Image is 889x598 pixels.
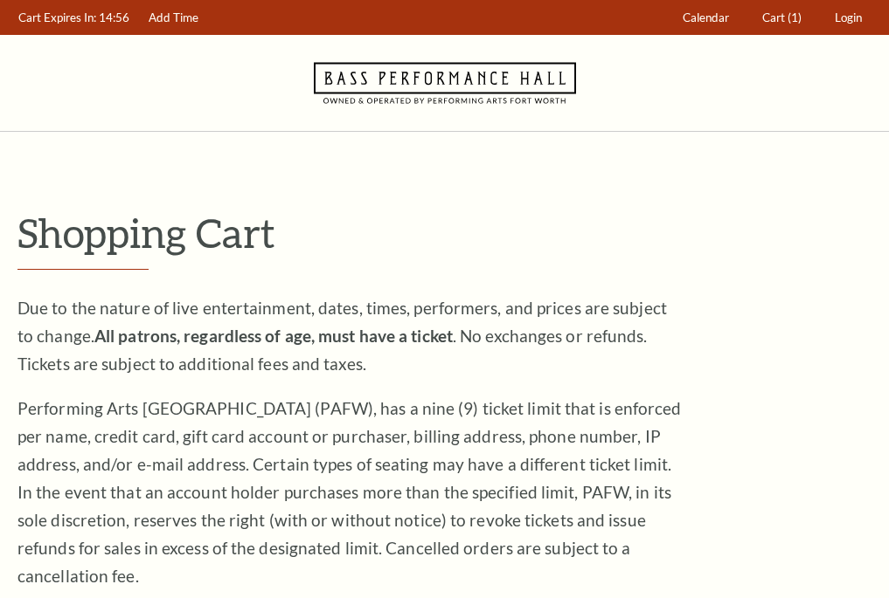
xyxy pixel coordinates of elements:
[17,210,872,255] p: Shopping Cart
[17,298,667,374] span: Due to the nature of live entertainment, dates, times, performers, and prices are subject to chan...
[99,10,129,24] span: 14:56
[762,10,785,24] span: Cart
[683,10,729,24] span: Calendar
[18,10,96,24] span: Cart Expires In:
[827,1,871,35] a: Login
[754,1,810,35] a: Cart (1)
[835,10,862,24] span: Login
[94,326,453,346] strong: All patrons, regardless of age, must have a ticket
[675,1,738,35] a: Calendar
[141,1,207,35] a: Add Time
[788,10,802,24] span: (1)
[17,395,682,590] p: Performing Arts [GEOGRAPHIC_DATA] (PAFW), has a nine (9) ticket limit that is enforced per name, ...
